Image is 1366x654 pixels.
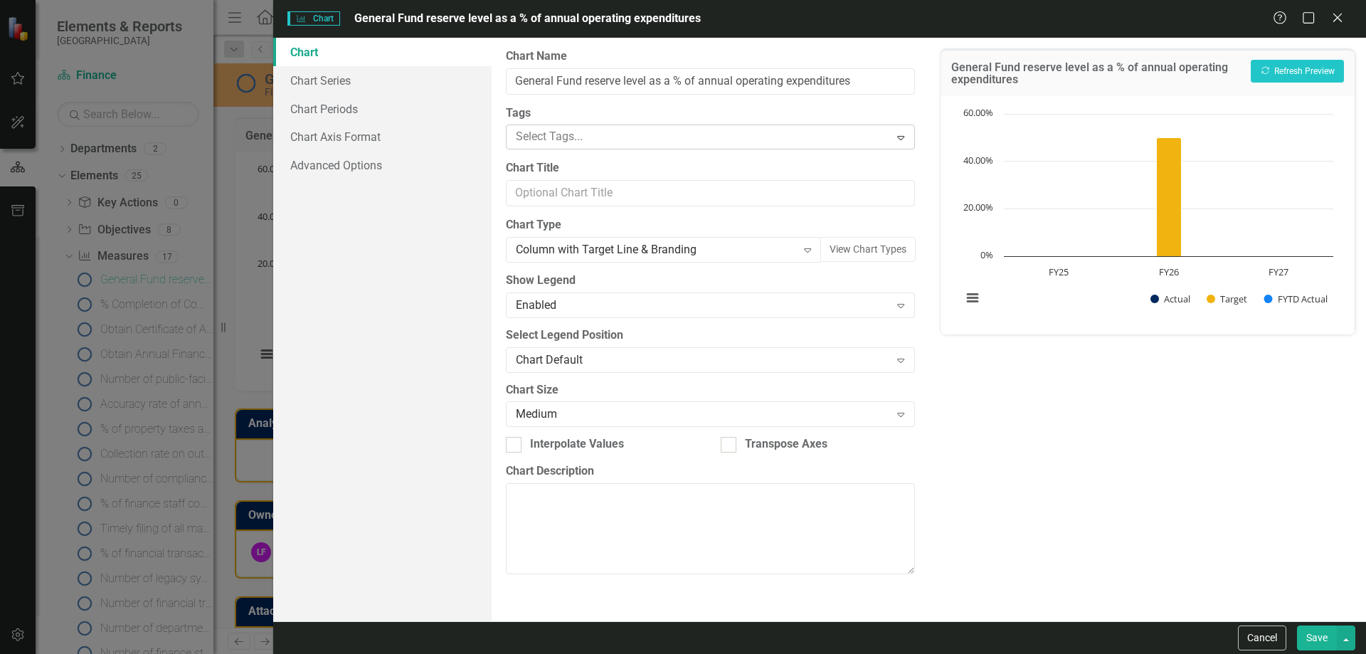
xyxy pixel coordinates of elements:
a: Chart Axis Format [273,122,492,151]
div: Column with Target Line & Branding [516,242,796,258]
text: FY25 [1049,265,1069,278]
a: Advanced Options [273,151,492,179]
a: Chart [273,38,492,66]
input: Optional Chart Title [506,180,914,206]
label: Chart Size [506,382,914,399]
text: 0% [980,248,993,261]
text: 40.00% [963,154,993,167]
g: Target, bar series 2 of 3 with 3 bars. [1059,114,1279,257]
div: Enabled [516,297,889,313]
label: Chart Description [506,463,914,480]
text: 60.00% [963,106,993,119]
label: Select Legend Position [506,327,914,344]
button: Show FYTD Actual [1264,292,1328,305]
span: General Fund reserve level as a % of annual operating expenditures [354,11,701,25]
label: Chart Title [506,160,914,176]
div: Interpolate Values [530,436,624,453]
div: Medium [516,406,889,423]
a: Chart Periods [273,95,492,123]
button: Show Target [1207,292,1248,305]
path: FY26, 50. Target. [1156,138,1181,257]
text: FY27 [1268,265,1288,278]
text: 20.00% [963,201,993,213]
button: Refresh Preview [1251,60,1344,83]
button: View Chart Types [820,237,916,262]
span: Chart [287,11,340,26]
button: Show Actual [1150,292,1190,305]
button: View chart menu, Chart [963,288,983,308]
div: Chart. Highcharts interactive chart. [955,107,1340,320]
div: Transpose Axes [745,436,827,453]
button: Cancel [1238,626,1286,650]
h3: General Fund reserve level as a % of annual operating expenditures [951,61,1244,86]
text: FY26 [1158,265,1178,278]
svg: Interactive chart [955,107,1340,320]
label: Chart Type [506,217,914,233]
button: Save [1297,626,1337,650]
div: Chart Default [516,352,889,368]
a: Chart Series [273,66,492,95]
label: Chart Name [506,48,914,65]
label: Tags [506,105,914,122]
label: Show Legend [506,273,914,289]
